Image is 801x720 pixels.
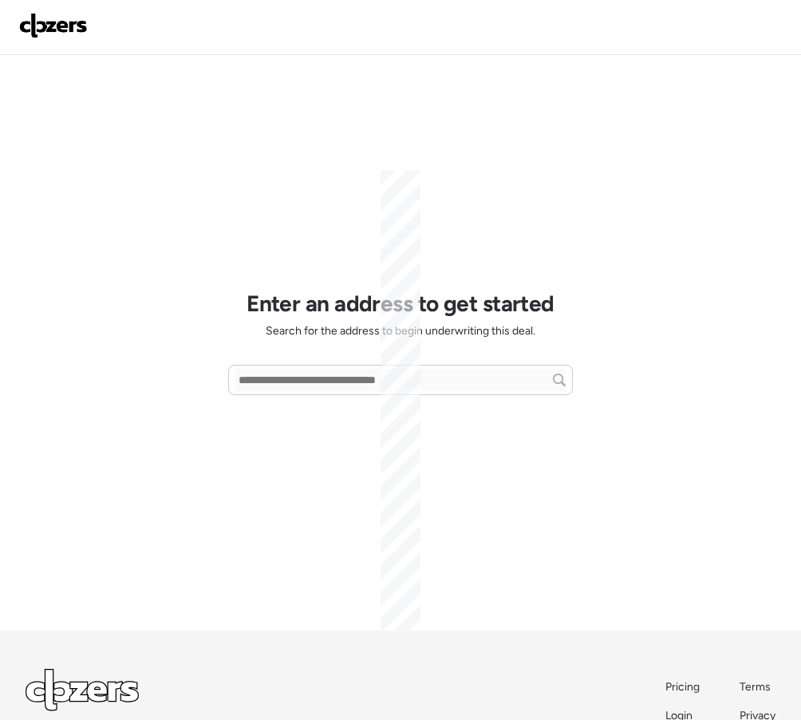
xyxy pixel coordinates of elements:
span: Search for the address to begin underwriting this deal. [266,323,535,339]
span: Terms [740,680,771,694]
h1: Enter an address to get started [247,290,554,317]
img: Logo [19,13,88,38]
a: Pricing [665,679,701,695]
a: Terms [740,679,775,695]
img: Logo Light [26,669,139,711]
span: Pricing [665,680,700,694]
